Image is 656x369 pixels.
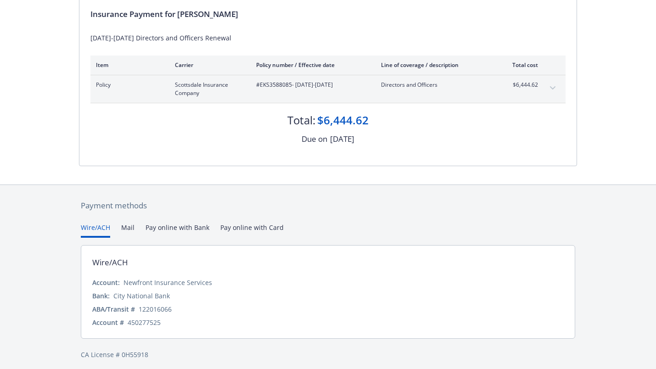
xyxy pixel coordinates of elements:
span: Scottsdale Insurance Company [175,81,241,97]
div: ABA/Transit # [92,304,135,314]
div: Newfront Insurance Services [123,278,212,287]
div: City National Bank [113,291,170,301]
div: 450277525 [128,318,161,327]
div: Line of coverage / description [381,61,489,69]
div: Total cost [504,61,538,69]
div: Carrier [175,61,241,69]
div: Account: [92,278,120,287]
span: Directors and Officers [381,81,489,89]
div: Bank: [92,291,110,301]
div: PolicyScottsdale Insurance Company#EKS3588085- [DATE]-[DATE]Directors and Officers$6,444.62expand... [90,75,566,103]
div: Item [96,61,160,69]
button: Pay online with Bank [146,223,209,238]
div: [DATE]-[DATE] Directors and Officers Renewal [90,33,566,43]
div: CA License # 0H55918 [81,350,575,359]
div: 122016066 [139,304,172,314]
div: Total: [287,112,315,128]
div: Wire/ACH [92,257,128,268]
div: [DATE] [330,133,354,145]
span: #EKS3588085 - [DATE]-[DATE] [256,81,366,89]
div: Insurance Payment for [PERSON_NAME] [90,8,566,20]
button: Mail [121,223,135,238]
div: Payment methods [81,200,575,212]
button: expand content [545,81,560,95]
button: Pay online with Card [220,223,284,238]
div: Account # [92,318,124,327]
div: Due on [302,133,327,145]
button: Wire/ACH [81,223,110,238]
div: $6,444.62 [317,112,369,128]
div: Policy number / Effective date [256,61,366,69]
span: $6,444.62 [504,81,538,89]
span: Policy [96,81,160,89]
